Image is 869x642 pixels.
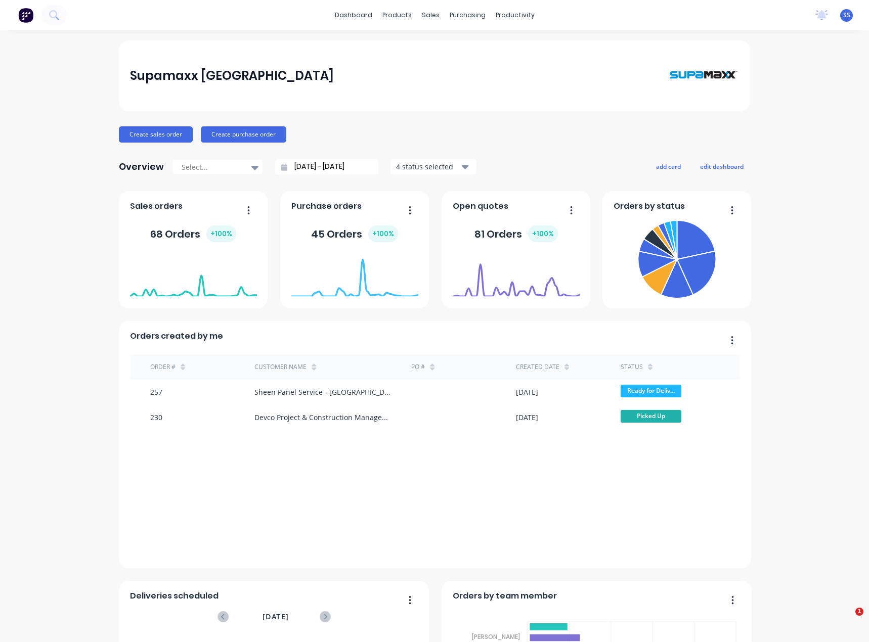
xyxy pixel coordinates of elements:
button: 4 status selected [390,159,476,174]
div: Order # [150,362,176,372]
div: 230 [150,412,162,423]
span: [DATE] [263,611,289,622]
div: + 100 % [368,225,398,242]
div: Sheen Panel Service - [GEOGRAPHIC_DATA] [254,387,391,397]
span: Picked Up [621,410,681,423]
div: [DATE] [516,387,538,397]
button: Create sales order [119,126,193,143]
div: [DATE] [516,412,538,423]
div: sales [417,8,445,23]
span: Orders by status [614,200,685,212]
div: Devco Project & Construction Management [254,412,391,423]
div: purchasing [445,8,491,23]
img: Factory [18,8,33,23]
div: products [377,8,417,23]
span: SS [843,11,850,20]
img: Supamaxx Australia [668,51,739,101]
tspan: [PERSON_NAME] [472,632,520,641]
div: productivity [491,8,540,23]
span: Open quotes [453,200,508,212]
span: 1 [855,608,863,616]
div: + 100 % [206,225,236,242]
span: Orders by team member [453,590,557,602]
span: Deliveries scheduled [130,590,219,602]
button: edit dashboard [693,160,750,173]
div: status [621,362,643,372]
div: Created date [516,362,559,372]
div: 45 Orders [311,225,398,242]
div: + 100 % [528,225,558,242]
div: Supamaxx [GEOGRAPHIC_DATA] [130,66,334,86]
div: 4 status selected [396,161,460,172]
button: Create purchase order [201,126,286,143]
div: 257 [150,387,162,397]
span: Ready for Deliv... [621,385,681,397]
span: Purchase orders [291,200,362,212]
span: Sales orders [130,200,183,212]
button: add card [649,160,687,173]
iframe: Intercom live chat [835,608,859,632]
div: Customer Name [254,362,307,372]
a: dashboard [330,8,377,23]
div: 68 Orders [150,225,236,242]
div: Overview [119,157,164,177]
div: 81 Orders [474,225,558,242]
div: PO # [411,362,425,372]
